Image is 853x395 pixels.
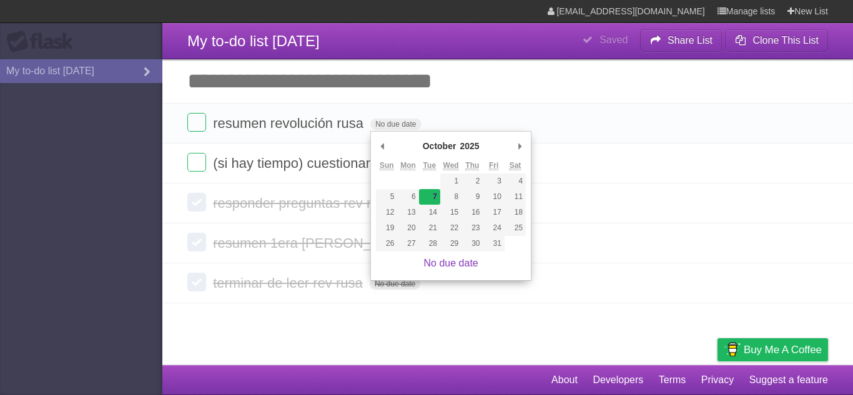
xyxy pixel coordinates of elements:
[659,368,686,392] a: Terms
[376,137,388,155] button: Previous Month
[370,119,421,130] span: No due date
[461,189,483,205] button: 9
[397,189,418,205] button: 6
[397,205,418,220] button: 13
[397,236,418,251] button: 27
[461,205,483,220] button: 16
[187,273,206,291] label: Done
[510,161,521,170] abbr: Saturday
[187,193,206,212] label: Done
[370,278,420,290] span: No due date
[213,195,397,211] span: responder preguntas rev rusa
[752,35,819,46] b: Clone This List
[213,235,470,251] span: resumen 1era [PERSON_NAME] mundial
[483,220,505,236] button: 24
[440,236,461,251] button: 29
[458,137,481,155] div: 2025
[465,161,479,170] abbr: Thursday
[443,161,459,170] abbr: Wednesday
[213,155,451,171] span: (si hay tiempo) cuestionario c/ chat gpt
[505,173,526,189] button: 4
[187,233,206,251] label: Done
[724,339,741,360] img: Buy me a coffee
[513,137,526,155] button: Next Month
[593,368,643,392] a: Developers
[419,236,440,251] button: 28
[400,161,416,170] abbr: Monday
[419,220,440,236] button: 21
[668,35,712,46] b: Share List
[461,220,483,236] button: 23
[187,32,320,49] span: My to-do list [DATE]
[424,258,478,268] a: No due date
[599,34,628,45] b: Saved
[505,220,526,236] button: 25
[421,137,458,155] div: October
[187,113,206,132] label: Done
[397,220,418,236] button: 20
[483,189,505,205] button: 10
[376,205,397,220] button: 12
[483,205,505,220] button: 17
[376,220,397,236] button: 19
[6,31,81,53] div: Flask
[461,236,483,251] button: 30
[505,189,526,205] button: 11
[701,368,734,392] a: Privacy
[213,275,366,291] span: terminar de leer rev rusa
[440,189,461,205] button: 8
[483,236,505,251] button: 31
[419,189,440,205] button: 7
[744,339,822,361] span: Buy me a coffee
[551,368,578,392] a: About
[376,189,397,205] button: 5
[380,161,394,170] abbr: Sunday
[440,173,461,189] button: 1
[749,368,828,392] a: Suggest a feature
[483,173,505,189] button: 3
[213,115,367,131] span: resumen revolución rusa
[461,173,483,189] button: 2
[489,161,498,170] abbr: Friday
[376,236,397,251] button: 26
[440,220,461,236] button: 22
[423,161,436,170] abbr: Tuesday
[440,205,461,220] button: 15
[725,29,828,52] button: Clone This List
[640,29,722,52] button: Share List
[187,153,206,172] label: Done
[505,205,526,220] button: 18
[419,205,440,220] button: 14
[717,338,828,361] a: Buy me a coffee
